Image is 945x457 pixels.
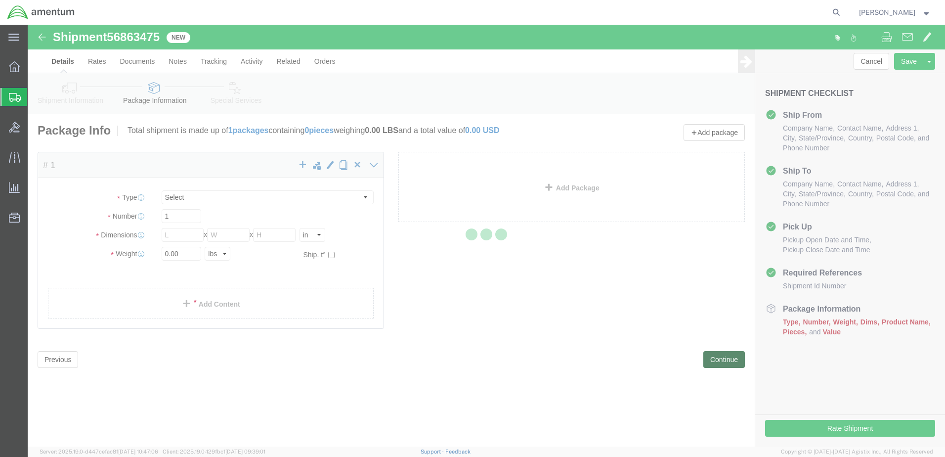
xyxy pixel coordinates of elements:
[859,6,932,18] button: [PERSON_NAME]
[421,449,445,455] a: Support
[781,448,933,456] span: Copyright © [DATE]-[DATE] Agistix Inc., All Rights Reserved
[163,449,265,455] span: Client: 2025.19.0-129fbcf
[859,7,915,18] span: Scott Meyers
[7,5,75,20] img: logo
[118,449,158,455] span: [DATE] 10:47:06
[225,449,265,455] span: [DATE] 09:39:01
[445,449,471,455] a: Feedback
[40,449,158,455] span: Server: 2025.19.0-d447cefac8f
